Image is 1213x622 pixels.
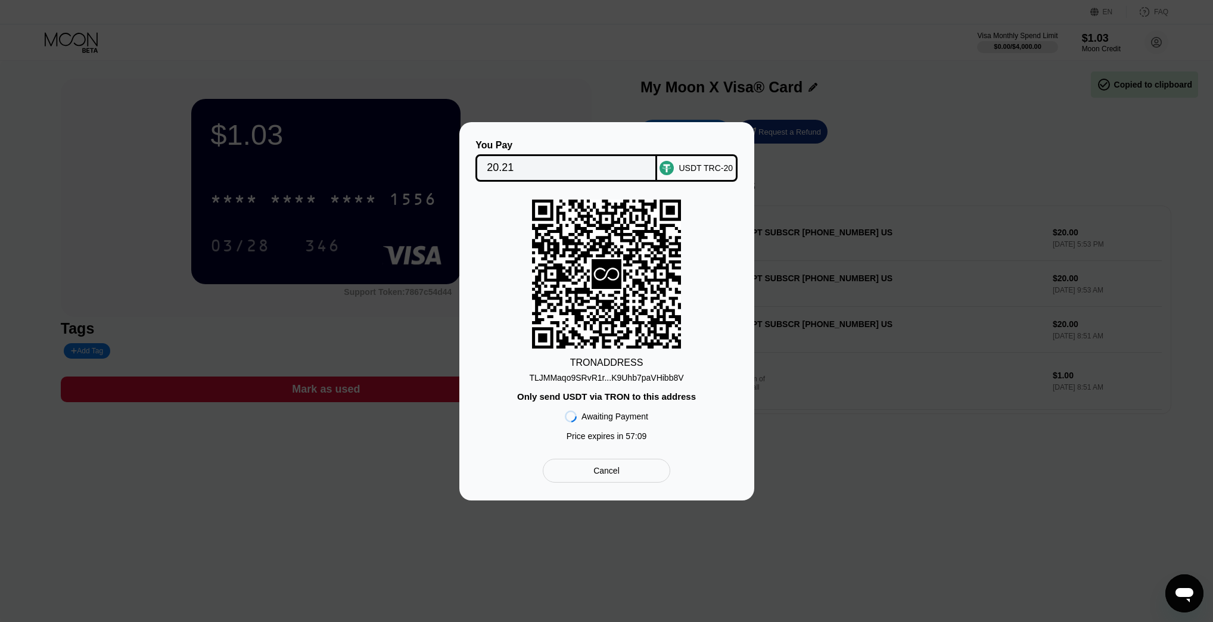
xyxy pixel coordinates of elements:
[543,459,670,483] div: Cancel
[529,373,683,382] div: TLJMMaqo9SRvR1r...K9Uhb7paVHibb8V
[581,412,648,421] div: Awaiting Payment
[477,140,736,182] div: You PayUSDT TRC-20
[567,431,647,441] div: Price expires in
[593,465,620,476] div: Cancel
[679,163,733,173] div: USDT TRC-20
[1165,574,1203,612] iframe: Кнопка запуска окна обмена сообщениями
[517,391,696,402] div: Only send USDT via TRON to this address
[570,357,643,368] div: TRON ADDRESS
[626,431,646,441] span: 57 : 09
[475,140,657,151] div: You Pay
[529,368,683,382] div: TLJMMaqo9SRvR1r...K9Uhb7paVHibb8V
